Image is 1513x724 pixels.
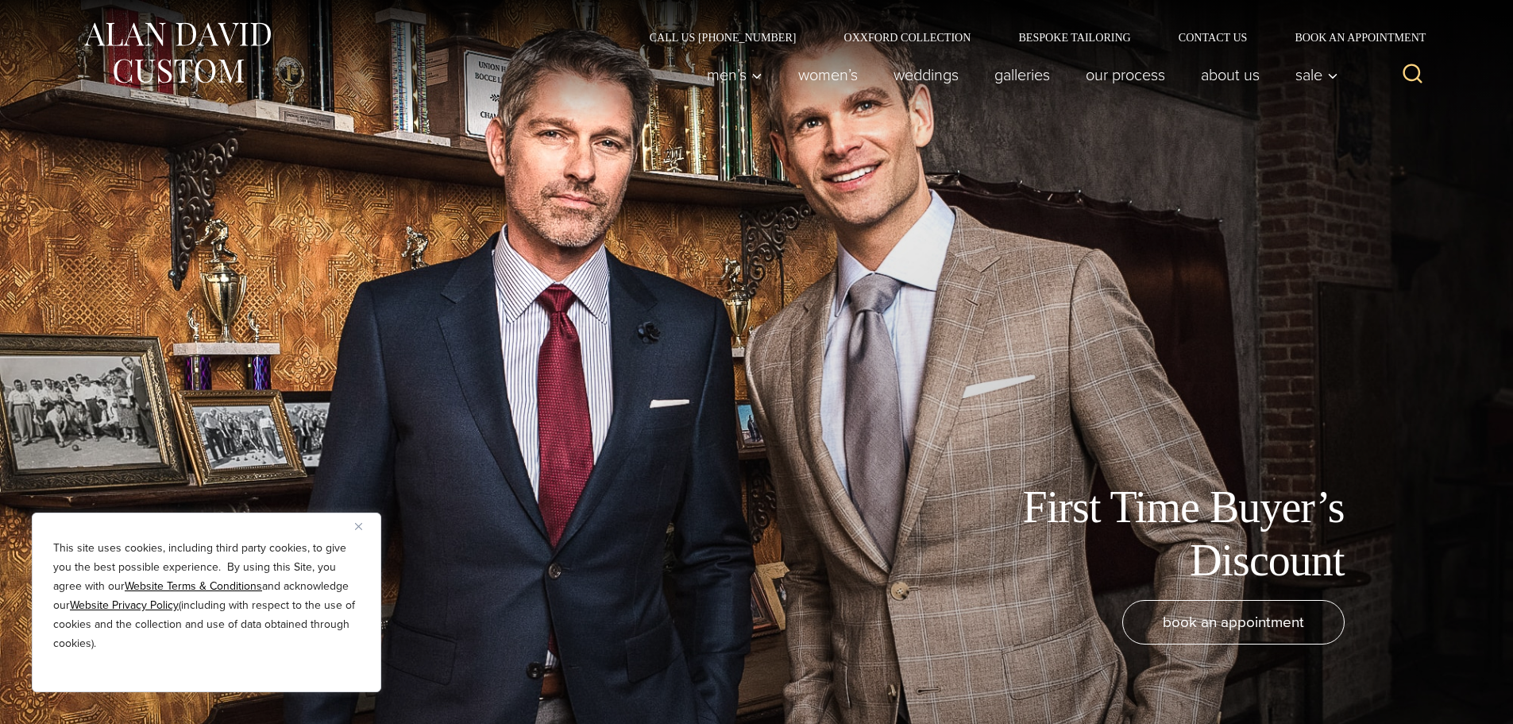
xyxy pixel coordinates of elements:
span: Sale [1295,67,1338,83]
h1: First Time Buyer’s Discount [987,481,1345,587]
p: This site uses cookies, including third party cookies, to give you the best possible experience. ... [53,539,360,653]
a: Website Terms & Conditions [125,578,262,594]
img: Close [355,523,362,530]
nav: Secondary Navigation [626,32,1432,43]
a: Call Us [PHONE_NUMBER] [626,32,820,43]
a: About Us [1183,59,1277,91]
img: Alan David Custom [82,17,272,88]
span: book an appointment [1163,610,1304,633]
a: Our Process [1067,59,1183,91]
a: Book an Appointment [1271,32,1431,43]
button: View Search Form [1394,56,1432,94]
a: Oxxford Collection [820,32,994,43]
a: Galleries [976,59,1067,91]
a: book an appointment [1122,600,1345,645]
a: Contact Us [1155,32,1272,43]
a: weddings [875,59,976,91]
a: Bespoke Tailoring [994,32,1154,43]
a: Women’s [780,59,875,91]
span: Men’s [707,67,762,83]
button: Close [355,517,374,536]
nav: Primary Navigation [689,59,1346,91]
a: Website Privacy Policy [70,597,179,614]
